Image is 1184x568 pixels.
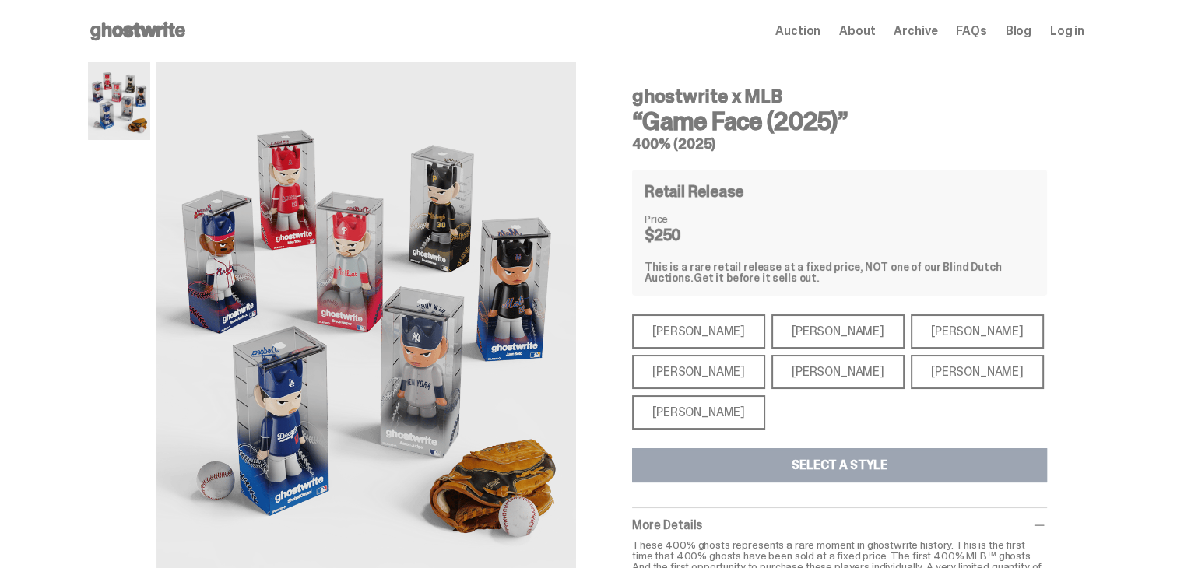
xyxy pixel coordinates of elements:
div: [PERSON_NAME] [771,355,905,389]
a: About [839,25,875,37]
dt: Price [645,213,722,224]
h3: “Game Face (2025)” [632,109,1047,134]
button: Select a Style [632,448,1047,482]
h5: 400% (2025) [632,137,1047,151]
a: Auction [775,25,820,37]
div: [PERSON_NAME] [632,314,765,349]
a: FAQs [956,25,986,37]
h4: ghostwrite x MLB [632,87,1047,106]
a: Log in [1050,25,1084,37]
div: [PERSON_NAME] [632,395,765,430]
div: [PERSON_NAME] [911,314,1044,349]
div: [PERSON_NAME] [911,355,1044,389]
div: [PERSON_NAME] [771,314,905,349]
div: This is a rare retail release at a fixed price, NOT one of our Blind Dutch Auctions. [645,261,1035,283]
div: Select a Style [792,459,887,472]
span: Get it before it sells out. [694,271,820,285]
h4: Retail Release [645,184,743,199]
img: MLB%20400%25%20Primary%20Image.png [88,62,150,140]
span: More Details [632,517,702,533]
dd: $250 [645,227,722,243]
div: [PERSON_NAME] [632,355,765,389]
a: Archive [894,25,937,37]
a: Blog [1006,25,1031,37]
